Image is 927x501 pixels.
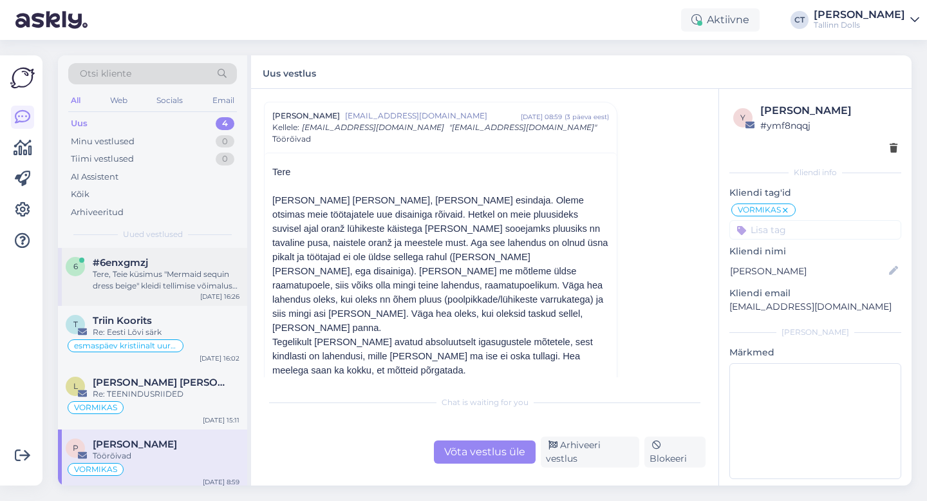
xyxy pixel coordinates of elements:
div: Socials [154,92,185,109]
div: Arhiveeri vestlus [541,437,639,468]
span: VORMIKAS [738,206,781,214]
div: Re: Eesti Lõvi särk [93,326,239,338]
span: #6enxgmzj [93,257,148,269]
div: Uus [71,117,88,130]
p: Tegelikult [PERSON_NAME] avatud absoluutselt igasugustele mõtetele, sest kindlasti on lahendusi, ... [272,335,609,377]
span: esmaspäev kristiinalt uurida [74,342,177,350]
div: Tallinn Dolls [814,20,905,30]
div: Arhiveeritud [71,206,124,219]
div: 4 [216,117,234,130]
span: L [73,381,78,391]
p: Kliendi email [729,287,901,300]
img: Askly Logo [10,66,35,90]
div: [DATE] 08:59 [521,112,562,122]
div: 0 [216,135,234,148]
span: VORMIKAS [74,404,117,411]
div: Kliendi info [729,167,901,178]
div: Võta vestlus üle [434,440,536,464]
div: [PERSON_NAME] [760,103,897,118]
p: [EMAIL_ADDRESS][DOMAIN_NAME] [729,300,901,314]
div: Tere, Teie küsimus "Mermaid sequin dress beige" kleidi tellimise võimaluse kohta vajab täpsemat u... [93,269,239,292]
p: Tere [272,165,609,179]
p: Märkmed [729,346,901,359]
div: [PERSON_NAME] [814,10,905,20]
div: 0 [216,153,234,165]
div: Kõik [71,188,89,201]
div: CT [791,11,809,29]
span: "[EMAIL_ADDRESS][DOMAIN_NAME]" [449,122,597,132]
div: Web [108,92,130,109]
p: Kliendi tag'id [729,186,901,200]
span: Otsi kliente [80,67,131,80]
div: Minu vestlused [71,135,135,148]
span: Töörõivad [272,133,311,145]
p: [PERSON_NAME] [PERSON_NAME], [PERSON_NAME] esindaja. Oleme otsimas meie töötajatele uue disainiga... [272,193,609,335]
div: Re: TEENINDUSRIIDED [93,388,239,400]
span: Uued vestlused [123,229,183,240]
div: [DATE] 16:26 [200,292,239,301]
div: [PERSON_NAME] [729,326,901,338]
div: [DATE] 16:02 [200,354,239,363]
span: Liisa Timmi [93,377,227,388]
span: Pille Tamme [93,439,177,450]
span: Kellele : [272,122,299,132]
span: [EMAIL_ADDRESS][DOMAIN_NAME] [345,110,521,122]
input: Lisa tag [729,220,901,240]
input: Lisa nimi [730,264,886,278]
div: Blokeeri [644,437,706,468]
div: [DATE] 8:59 [203,477,239,487]
div: Tiimi vestlused [71,153,134,165]
div: Email [210,92,237,109]
span: P [73,443,79,453]
span: 6 [73,261,78,271]
div: [DATE] 15:11 [203,415,239,425]
div: All [68,92,83,109]
span: [EMAIL_ADDRESS][DOMAIN_NAME] [302,122,444,132]
span: VORMIKAS [74,466,117,473]
a: [PERSON_NAME]Tallinn Dolls [814,10,919,30]
div: AI Assistent [71,171,118,184]
div: Chat is waiting for you [264,397,706,408]
div: Töörõivad [93,450,239,462]
div: ( 3 päeva eest ) [565,112,609,122]
label: Uus vestlus [263,63,316,80]
span: T [73,319,78,329]
span: y [740,113,745,122]
div: Aktiivne [681,8,760,32]
span: [PERSON_NAME] [272,110,340,122]
p: Kliendi nimi [729,245,901,258]
div: # ymf8nqqj [760,118,897,133]
span: Triin Koorits [93,315,152,326]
